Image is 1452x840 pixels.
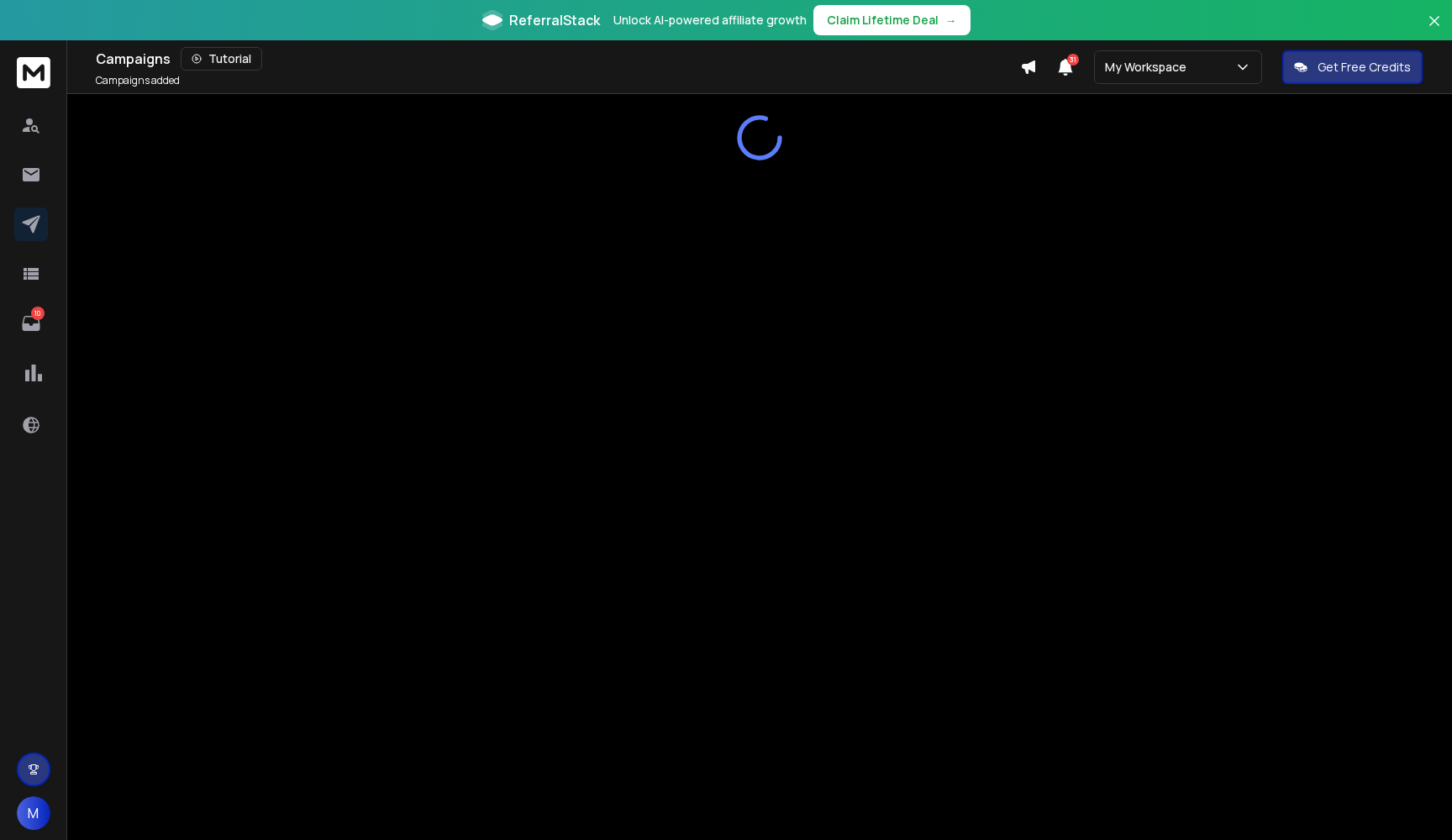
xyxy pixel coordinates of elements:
[17,796,50,830] button: M
[1105,59,1193,76] p: My Workspace
[813,5,971,35] button: Claim Lifetime Deal→
[1067,54,1079,66] span: 31
[96,74,180,87] p: Campaigns added
[181,47,262,71] button: Tutorial
[1423,10,1445,50] button: Close banner
[96,47,1020,71] div: Campaigns
[945,12,957,29] span: →
[509,10,600,30] span: ReferralStack
[14,307,48,340] a: 10
[31,307,45,320] p: 10
[1282,50,1423,84] button: Get Free Credits
[1318,59,1411,76] p: Get Free Credits
[613,12,807,29] p: Unlock AI-powered affiliate growth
